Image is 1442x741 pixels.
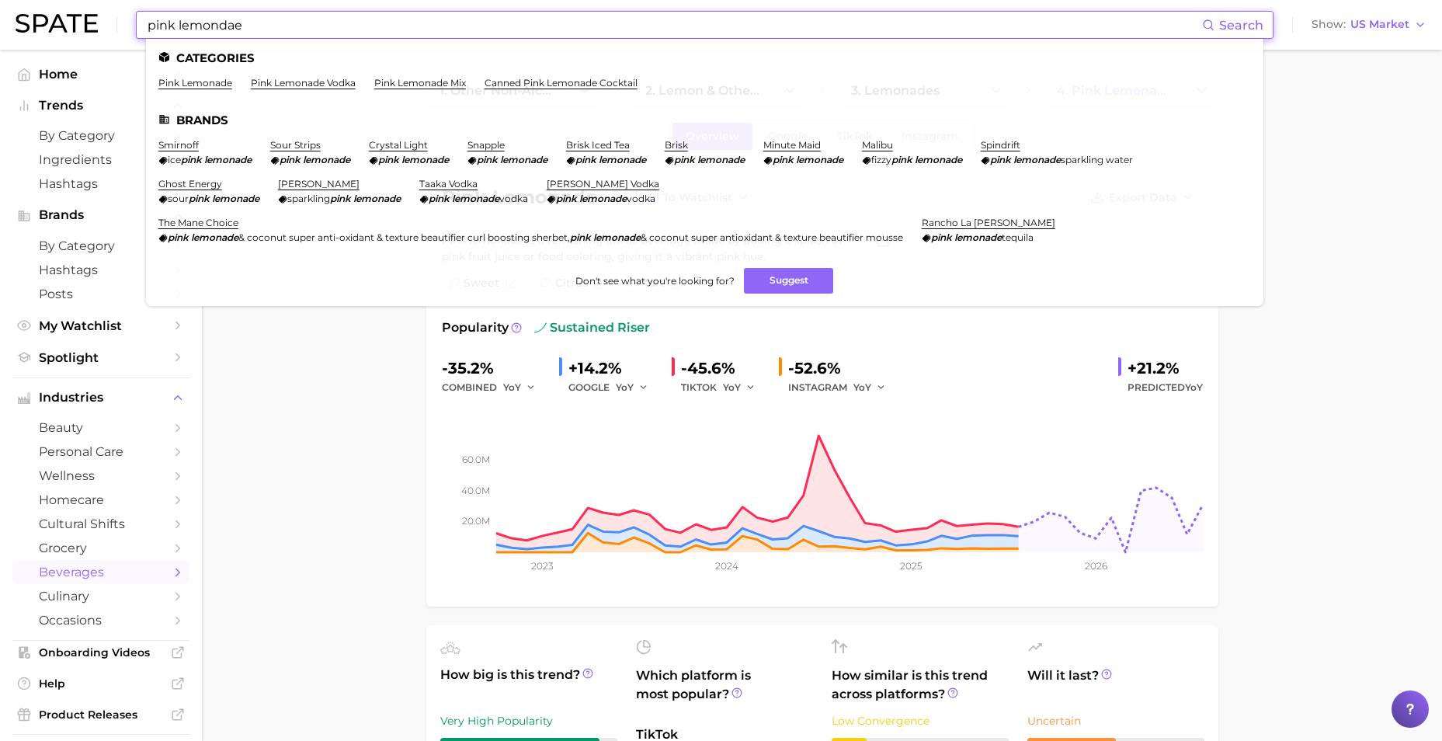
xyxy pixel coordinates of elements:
span: Hashtags [39,176,163,191]
a: Onboarding Videos [12,641,189,664]
em: lemonade [579,193,627,204]
em: pink [378,154,399,165]
button: Industries [12,386,189,409]
a: the mane choice [158,217,238,228]
span: Brands [39,208,163,222]
a: Ingredients [12,148,189,172]
span: Ingredients [39,152,163,167]
a: snapple [467,139,505,151]
em: lemonade [599,154,646,165]
a: Product Releases [12,703,189,726]
span: sparkling water [1061,154,1133,165]
a: grocery [12,536,189,560]
span: Product Releases [39,708,163,722]
a: spindrift [981,139,1020,151]
button: Trends [12,94,189,117]
a: brisk [665,139,688,151]
span: My Watchlist [39,318,163,333]
em: lemonade [452,193,499,204]
span: How big is this trend? [440,666,617,704]
a: by Category [12,124,189,148]
span: tequila [1002,231,1034,243]
button: YoY [616,378,649,397]
a: pink lemonade vodka [251,77,356,89]
span: YoY [503,381,521,394]
span: Trends [39,99,163,113]
em: pink [330,193,351,204]
span: fizzy [871,154,891,165]
img: SPATE [16,14,98,33]
span: wellness [39,468,163,483]
em: lemonade [697,154,745,165]
span: Which platform is most popular? [636,666,813,718]
em: lemonade [954,231,1002,243]
div: +14.2% [568,356,659,381]
a: Home [12,62,189,86]
em: lemonade [212,193,259,204]
a: personal care [12,440,189,464]
span: How similar is this trend across platforms? [832,666,1009,704]
div: +21.2% [1128,356,1203,381]
span: culinary [39,589,163,604]
span: homecare [39,492,163,507]
span: occasions [39,613,163,628]
span: sparkling [287,193,330,204]
em: lemonade [915,154,962,165]
span: by Category [39,128,163,143]
input: Search here for a brand, industry, or ingredient [146,12,1202,38]
span: grocery [39,541,163,555]
span: Onboarding Videos [39,645,163,659]
a: wellness [12,464,189,488]
em: lemonade [593,231,641,243]
em: lemonade [500,154,547,165]
em: pink [556,193,577,204]
em: pink [280,154,301,165]
em: pink [931,231,952,243]
span: Will it last? [1027,666,1204,704]
span: cultural shifts [39,517,163,531]
a: pink lemonade [158,77,232,89]
span: sustained riser [534,318,650,337]
button: Brands [12,204,189,227]
a: [PERSON_NAME] vodka [547,178,659,190]
span: ice [168,154,181,165]
div: , [158,231,903,243]
a: My Watchlist [12,314,189,338]
span: Posts [39,287,163,301]
span: Search [1219,18,1263,33]
em: pink [168,231,189,243]
tspan: 2025 [900,560,923,572]
span: beverages [39,565,163,579]
span: YoY [853,381,871,394]
span: Popularity [442,318,509,337]
div: -52.6% [788,356,897,381]
a: [PERSON_NAME] [278,178,360,190]
a: crystal light [369,139,428,151]
a: taaka vodka [419,178,478,190]
a: occasions [12,608,189,632]
a: malibu [862,139,893,151]
a: ghost energy [158,178,222,190]
em: pink [570,231,591,243]
div: Low Convergence [832,711,1009,730]
a: by Category [12,234,189,258]
span: vodka [499,193,528,204]
a: Hashtags [12,172,189,196]
a: smirnoff [158,139,199,151]
em: pink [477,154,498,165]
span: vodka [627,193,655,204]
button: YoY [853,378,887,397]
a: rancho la [PERSON_NAME] [922,217,1055,228]
span: YoY [616,381,634,394]
em: pink [990,154,1011,165]
em: lemonade [401,154,449,165]
em: lemonade [303,154,350,165]
em: pink [181,154,202,165]
div: Very High Popularity [440,711,617,730]
span: Industries [39,391,163,405]
em: pink [674,154,695,165]
span: Hashtags [39,263,163,277]
tspan: 2023 [531,560,554,572]
button: ShowUS Market [1308,15,1430,35]
span: & coconut super anti-oxidant & texture beautifier curl boosting sherbet [238,231,568,243]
